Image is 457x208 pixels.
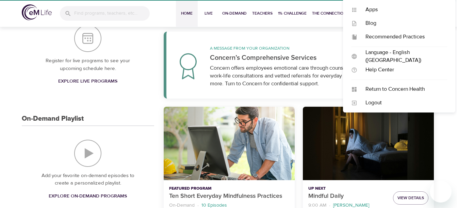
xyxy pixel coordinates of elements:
[397,194,424,202] span: View Details
[210,45,396,51] p: A message from your organization
[22,115,84,123] h3: On-Demand Playlist
[308,186,388,192] p: Up Next
[169,192,289,201] p: Ten Short Everyday Mindfulness Practices
[357,85,447,93] div: Return to Concern Health
[179,10,195,17] span: Home
[74,6,150,21] input: Find programs, teachers, etc...
[308,192,388,201] p: Mindful Daily
[35,172,141,187] p: Add your favorite on-demand episodes to create a personalized playlist.
[74,25,101,52] img: Your Live Schedule
[169,186,289,192] p: Featured Program
[357,66,447,74] div: Help Center
[164,107,295,180] button: Ten Short Everyday Mindfulness Practices
[393,191,428,205] button: View Details
[55,75,120,88] a: Explore Live Programs
[74,140,101,167] img: On-Demand Playlist
[312,10,346,17] span: The Connection
[357,6,447,14] div: Apps
[357,33,447,41] div: Recommended Practices
[49,192,127,201] span: Explore On-Demand Programs
[252,10,273,17] span: Teachers
[278,10,307,17] span: 1% Challenge
[357,49,447,64] div: Language - English ([GEOGRAPHIC_DATA])
[357,99,447,107] div: Logout
[46,190,130,203] a: Explore On-Demand Programs
[222,10,247,17] span: On-Demand
[430,181,452,203] iframe: Button to launch messaging window
[35,57,141,72] p: Register for live programs to see your upcoming schedule here.
[22,4,52,20] img: logo
[210,64,396,88] div: Concern offers employees emotional care through counseling and self-help, work-life consultations...
[200,10,217,17] span: Live
[58,77,117,86] span: Explore Live Programs
[357,19,447,27] div: Blog
[210,53,396,63] p: Concern’s Comprehensive Services
[303,107,434,180] button: Mindful Daily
